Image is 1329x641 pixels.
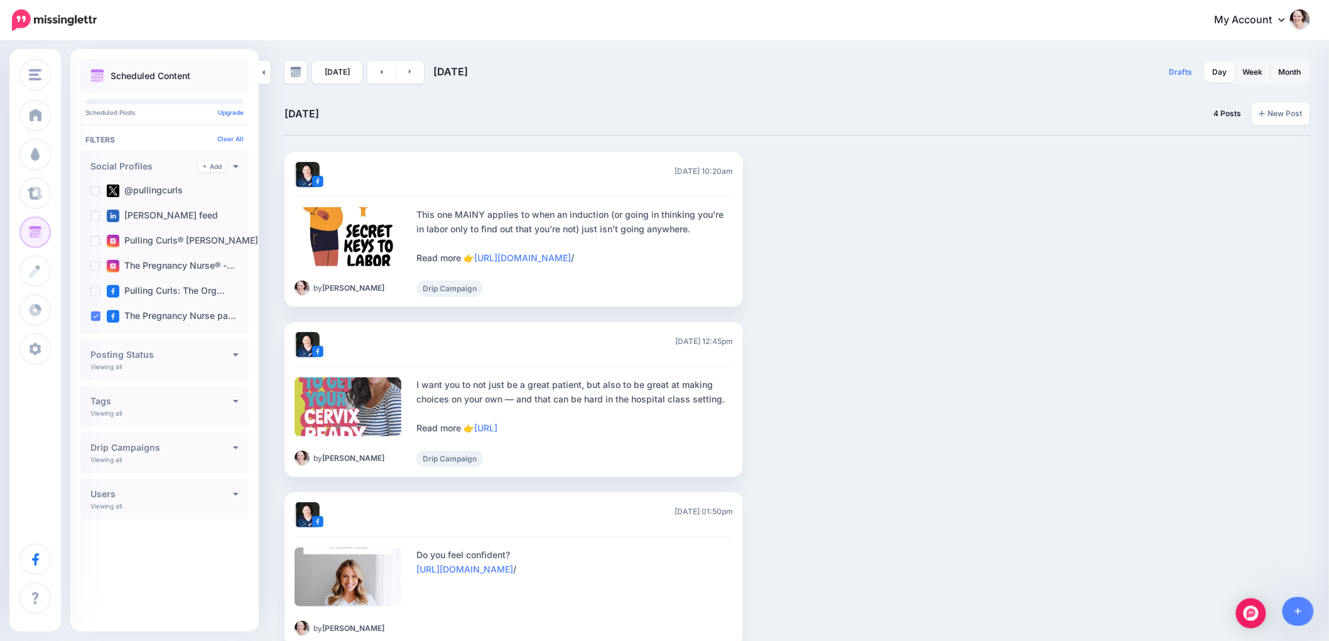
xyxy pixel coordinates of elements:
img: menu.png [29,69,41,80]
span: by [313,284,384,292]
div: This one MAINY applies to when an induction (or going in thinking you're in labor only to find ou... [416,207,733,265]
span: Drip Campaign [416,451,483,467]
b: [PERSON_NAME] [322,623,384,633]
img: calendar.png [90,69,104,83]
span: by [313,625,384,632]
div: Do you feel confident? / [416,547,733,576]
label: The Pregnancy Nurse pa… [107,310,236,323]
img: facebook-square.png [312,346,323,357]
p: Viewing all [90,409,122,417]
img: facebook-square.png [107,285,119,298]
label: Pulling Curls® [PERSON_NAME] … [107,235,269,247]
label: [PERSON_NAME] feed [107,210,218,222]
h4: Posting Status [90,350,233,359]
a: [URL][DOMAIN_NAME] [474,252,571,263]
a: [DATE] [312,61,362,83]
h4: Tags [90,397,233,406]
img: instagram-square.png [107,260,119,272]
img: linkedin-square.png [107,210,119,222]
p: Viewing all [90,456,122,463]
label: @pullingcurls [107,185,183,197]
img: 293356615_413924647436347_5319703766953307182_n-bsa103635.jpg [295,162,320,187]
p: Viewing all [90,363,122,370]
b: [PERSON_NAME] [322,453,384,463]
h4: Social Profiles [90,162,198,171]
label: Pulling Curls: The Org… [107,285,225,298]
a: Day [1205,62,1235,82]
img: facebook-square.png [312,176,323,187]
a: Week [1235,62,1271,82]
img: twitter-square.png [107,185,119,197]
div: Open Intercom Messenger [1236,598,1266,628]
span: by [313,455,384,462]
p: Scheduled Posts [85,109,244,116]
a: Upgrade [218,109,244,116]
img: Missinglettr [12,9,97,31]
img: facebook-square.png [312,516,323,527]
img: 156b33eb286e37db5ff192d86112ed47.jpg [295,451,310,466]
img: instagram-square.png [107,235,119,247]
img: 156b33eb286e37db5ff192d86112ed47.jpg [295,621,310,636]
span: Drafts [1169,68,1193,76]
h4: Drip Campaigns [90,443,233,452]
span: Drip Campaign [416,281,483,297]
h4: [DATE] [285,106,319,122]
img: facebook-square.png [107,310,119,323]
b: [PERSON_NAME] [322,283,384,293]
a: Drafts [1162,61,1200,83]
span: 4 Posts [1214,110,1242,117]
a: [URL] [474,423,497,433]
span: [DATE] [433,65,468,78]
a: [URL][DOMAIN_NAME] [416,564,513,574]
h4: Users [90,490,233,498]
a: My Account [1202,5,1310,36]
h4: Filters [85,135,244,144]
p: Scheduled Content [111,72,190,80]
img: 293356615_413924647436347_5319703766953307182_n-bsa103635.jpg [295,502,320,527]
img: calendar-grey-darker.png [290,67,301,78]
label: The Pregnancy Nurse® -… [107,260,235,272]
a: Clear All [217,135,244,143]
p: Viewing all [90,502,122,510]
div: I want you to not just be a great patient, but also to be great at making choices on your own — a... [416,377,733,435]
a: New Post [1252,102,1310,125]
img: 293356615_413924647436347_5319703766953307182_n-bsa103635.jpg [295,332,320,357]
img: 156b33eb286e37db5ff192d86112ed47.jpg [295,281,310,296]
a: Add [198,161,227,172]
a: Month [1271,62,1309,82]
